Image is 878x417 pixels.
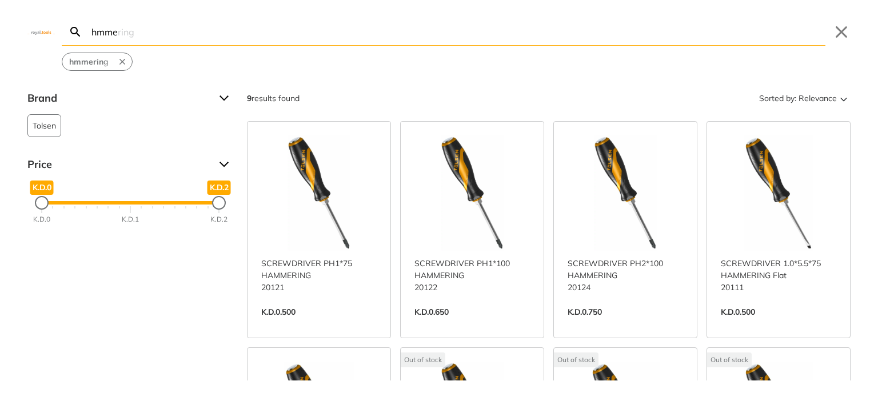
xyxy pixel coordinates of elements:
div: K.D.1 [122,214,139,224]
div: Out of stock [554,352,598,367]
button: Select suggestion: hmmering [62,53,115,70]
div: Maximum Price [212,196,226,210]
strong: hmmerin [69,57,103,67]
svg: Remove suggestion: hmmering [117,57,127,67]
div: Out of stock [707,352,752,367]
div: results found [247,89,300,107]
div: Suggestion: hmmering [62,53,133,71]
div: K.D.2 [210,214,228,224]
strong: 9 [247,93,252,103]
button: Tolsen [27,114,61,137]
input: Search… [89,18,825,45]
span: Brand [27,89,210,107]
button: Remove suggestion: hmmering [115,53,132,70]
div: Out of stock [401,352,445,367]
span: Tolsen [33,115,56,137]
div: Minimum Price [35,196,49,210]
svg: Search [69,25,82,39]
svg: Sort [837,91,851,105]
img: Close [27,29,55,34]
div: K.D.0 [33,214,50,224]
span: g [69,56,108,68]
button: Close [832,23,851,41]
span: Relevance [799,89,837,107]
span: Price [27,155,210,174]
button: Sorted by:Relevance Sort [757,89,851,107]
